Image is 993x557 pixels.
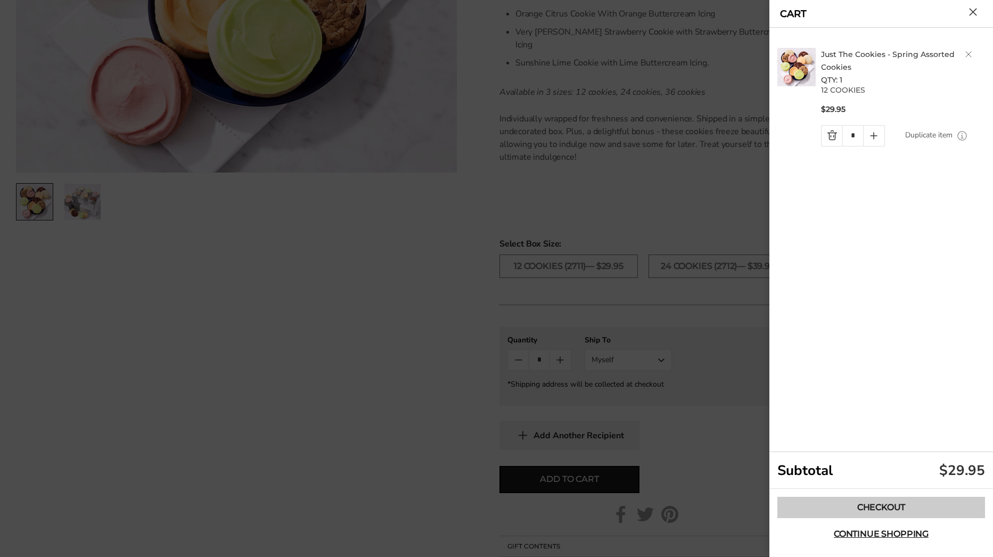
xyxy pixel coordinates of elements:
a: CART [780,9,807,19]
a: Delete product [965,51,972,58]
input: Quantity Input [842,126,863,146]
a: Checkout [777,497,985,518]
div: $29.95 [939,461,985,480]
a: Duplicate item [905,129,953,141]
div: Subtotal [769,452,993,489]
a: Just The Cookies - Spring Assorted Cookies [821,50,955,72]
button: Close cart [969,8,977,16]
img: C. Krueger's. image [777,48,816,86]
button: Continue shopping [777,523,985,545]
a: Quantity plus button [864,126,884,146]
iframe: Sign Up via Text for Offers [9,517,110,548]
span: Continue shopping [834,530,929,538]
span: $29.95 [821,104,846,114]
h2: QTY: 1 [821,48,988,86]
p: 12 COOKIES [821,86,988,94]
a: Quantity minus button [822,126,842,146]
